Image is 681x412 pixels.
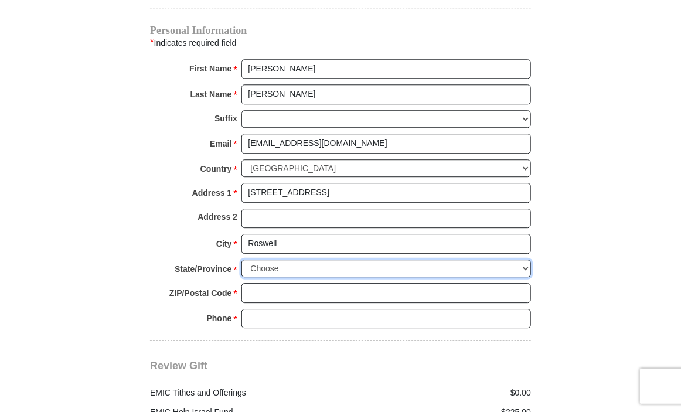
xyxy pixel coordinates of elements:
[340,387,537,399] div: $0.00
[207,310,232,326] strong: Phone
[200,161,232,177] strong: Country
[189,60,231,77] strong: First Name
[214,110,237,127] strong: Suffix
[210,135,231,152] strong: Email
[150,26,531,35] h4: Personal Information
[150,360,207,372] span: Review Gift
[144,387,341,399] div: EMIC Tithes and Offerings
[190,86,232,103] strong: Last Name
[175,261,231,277] strong: State/Province
[150,35,531,50] div: Indicates required field
[198,209,237,225] strong: Address 2
[216,236,231,252] strong: City
[169,285,232,301] strong: ZIP/Postal Code
[192,185,232,201] strong: Address 1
